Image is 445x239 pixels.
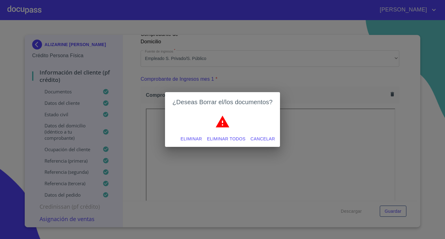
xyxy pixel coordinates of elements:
[180,135,202,143] span: Eliminar
[172,97,273,107] h2: ¿Deseas Borrar el/los documentos?
[207,135,246,143] span: Eliminar todos
[205,133,248,145] button: Eliminar todos
[178,133,204,145] button: Eliminar
[248,133,278,145] button: Cancelar
[251,135,275,143] span: Cancelar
